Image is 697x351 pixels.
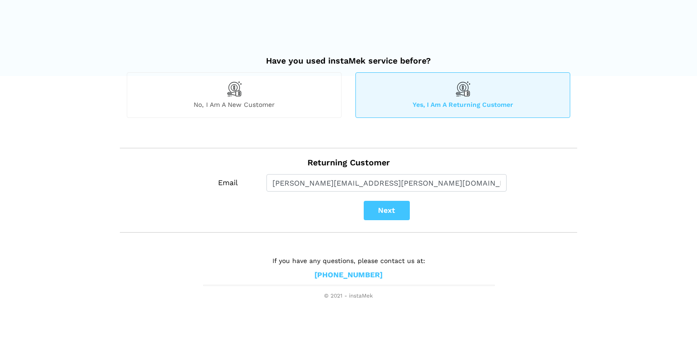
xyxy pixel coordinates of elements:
[314,270,383,280] a: [PHONE_NUMBER]
[127,148,570,168] h2: Returning Customer
[203,174,253,192] label: Email
[364,201,410,220] button: Next
[203,256,494,266] p: If you have any questions, please contact us at:
[127,47,570,66] h2: Have you used instaMek service before?
[356,100,570,109] span: Yes, I am a returning customer
[203,292,494,300] span: © 2021 - instaMek
[127,100,341,109] span: No, I am a new customer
